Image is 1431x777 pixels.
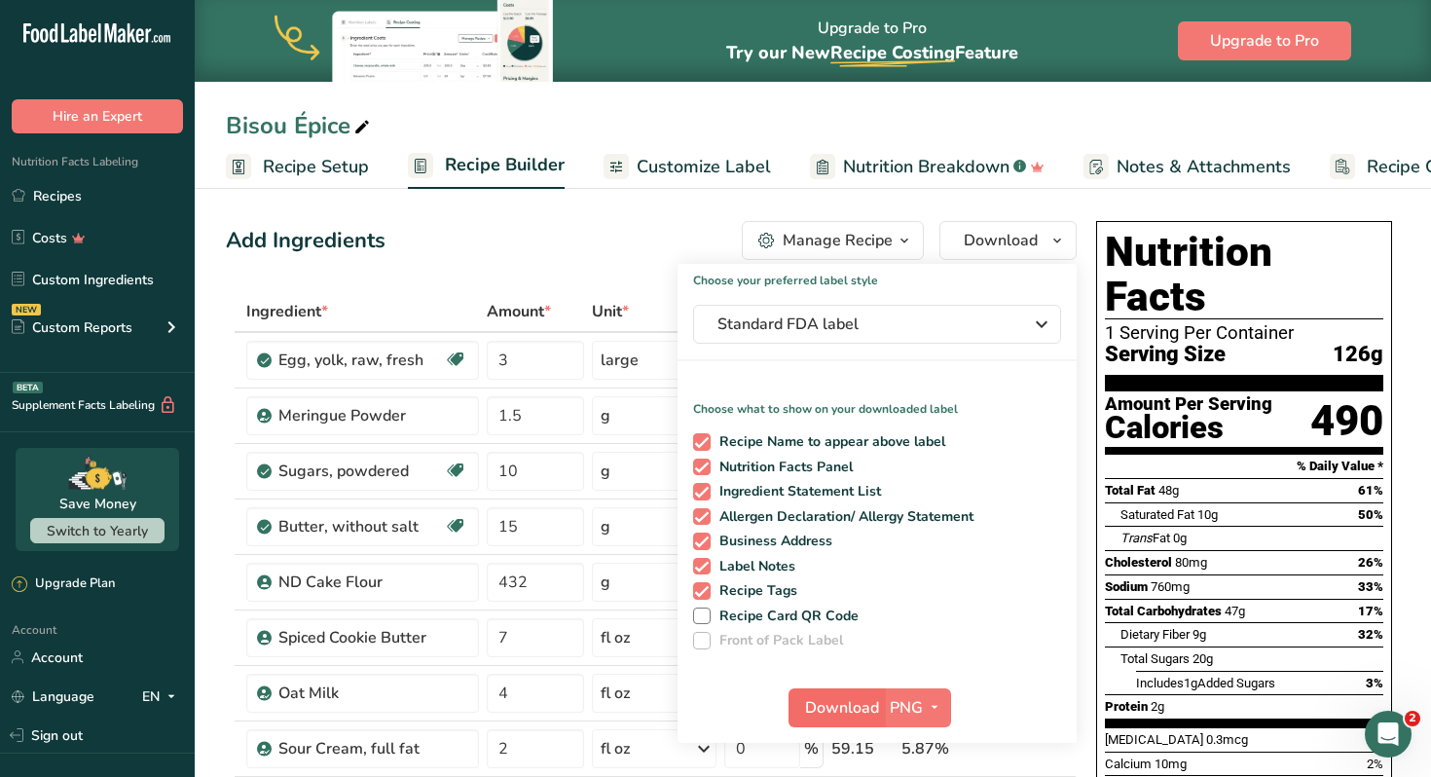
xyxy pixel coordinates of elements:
[1358,507,1383,522] span: 50%
[726,41,1018,64] span: Try our New Feature
[278,682,467,705] div: Oat Milk
[1184,676,1197,690] span: 1g
[805,696,879,720] span: Download
[1158,483,1179,498] span: 48g
[1120,531,1153,545] i: Trans
[278,460,444,483] div: Sugars, powdered
[226,108,374,143] div: Bisou Épice
[742,221,924,260] button: Manage Recipe
[939,221,1077,260] button: Download
[1105,483,1156,498] span: Total Fat
[278,626,467,649] div: Spiced Cookie Butter
[1405,711,1420,726] span: 2
[278,515,444,538] div: Butter, without salt
[711,433,946,451] span: Recipe Name to appear above label
[1192,627,1206,642] span: 9g
[1120,531,1170,545] span: Fat
[1105,604,1222,618] span: Total Carbohydrates
[693,305,1061,344] button: Standard FDA label
[1358,483,1383,498] span: 61%
[226,145,369,189] a: Recipe Setup
[142,684,183,708] div: EN
[711,508,974,526] span: Allergen Declaration/ Allergy Statement
[1105,230,1383,319] h1: Nutrition Facts
[445,152,565,178] span: Recipe Builder
[717,313,1009,336] span: Standard FDA label
[1210,29,1319,53] span: Upgrade to Pro
[1105,579,1148,594] span: Sodium
[278,737,467,760] div: Sour Cream, full fat
[12,99,183,133] button: Hire an Expert
[408,143,565,190] a: Recipe Builder
[678,264,1077,289] h1: Choose your preferred label style
[604,145,771,189] a: Customize Label
[601,349,639,372] div: large
[1105,732,1203,747] span: [MEDICAL_DATA]
[1178,21,1351,60] button: Upgrade to Pro
[278,404,467,427] div: Meringue Powder
[711,483,882,500] span: Ingredient Statement List
[263,154,369,180] span: Recipe Setup
[890,696,923,720] span: PNG
[12,304,41,315] div: NEW
[1151,699,1164,714] span: 2g
[1151,579,1190,594] span: 760mg
[637,154,771,180] span: Customize Label
[1083,145,1291,189] a: Notes & Attachments
[13,382,43,393] div: BETA
[601,626,630,649] div: fl oz
[246,300,328,323] span: Ingredient
[964,229,1038,252] span: Download
[711,459,854,476] span: Nutrition Facts Panel
[789,688,884,727] button: Download
[59,494,136,514] div: Save Money
[1175,555,1207,570] span: 80mg
[726,1,1018,82] div: Upgrade to Pro
[278,571,467,594] div: ND Cake Flour
[1120,627,1190,642] span: Dietary Fiber
[1310,395,1383,447] div: 490
[1155,757,1187,771] span: 10mg
[1105,757,1152,771] span: Calcium
[1358,555,1383,570] span: 26%
[1105,414,1272,442] div: Calories
[1358,579,1383,594] span: 33%
[1192,651,1213,666] span: 20g
[1366,676,1383,690] span: 3%
[226,225,385,257] div: Add Ingredients
[1197,507,1218,522] span: 10g
[1105,455,1383,478] section: % Daily Value *
[1358,604,1383,618] span: 17%
[711,533,833,550] span: Business Address
[678,385,1077,418] p: Choose what to show on your downloaded label
[1105,699,1148,714] span: Protein
[1225,604,1245,618] span: 47g
[1365,711,1412,758] iframe: Intercom live chat
[1120,651,1190,666] span: Total Sugars
[1358,627,1383,642] span: 32%
[592,300,629,323] span: Unit
[30,518,165,543] button: Switch to Yearly
[601,737,630,760] div: fl oz
[711,632,844,649] span: Front of Pack Label
[1136,676,1275,690] span: Includes Added Sugars
[1367,757,1383,771] span: 2%
[783,229,893,252] div: Manage Recipe
[1105,343,1226,367] span: Serving Size
[901,737,984,760] div: 5.87%
[831,737,894,760] div: 59.15
[711,558,796,575] span: Label Notes
[884,688,951,727] button: PNG
[1206,732,1248,747] span: 0.3mcg
[1105,323,1383,343] div: 1 Serving Per Container
[810,145,1045,189] a: Nutrition Breakdown
[12,317,132,338] div: Custom Reports
[12,680,94,714] a: Language
[1173,531,1187,545] span: 0g
[1105,395,1272,414] div: Amount Per Serving
[278,349,444,372] div: Egg, yolk, raw, fresh
[601,682,630,705] div: fl oz
[1117,154,1291,180] span: Notes & Attachments
[1120,507,1194,522] span: Saturated Fat
[601,515,610,538] div: g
